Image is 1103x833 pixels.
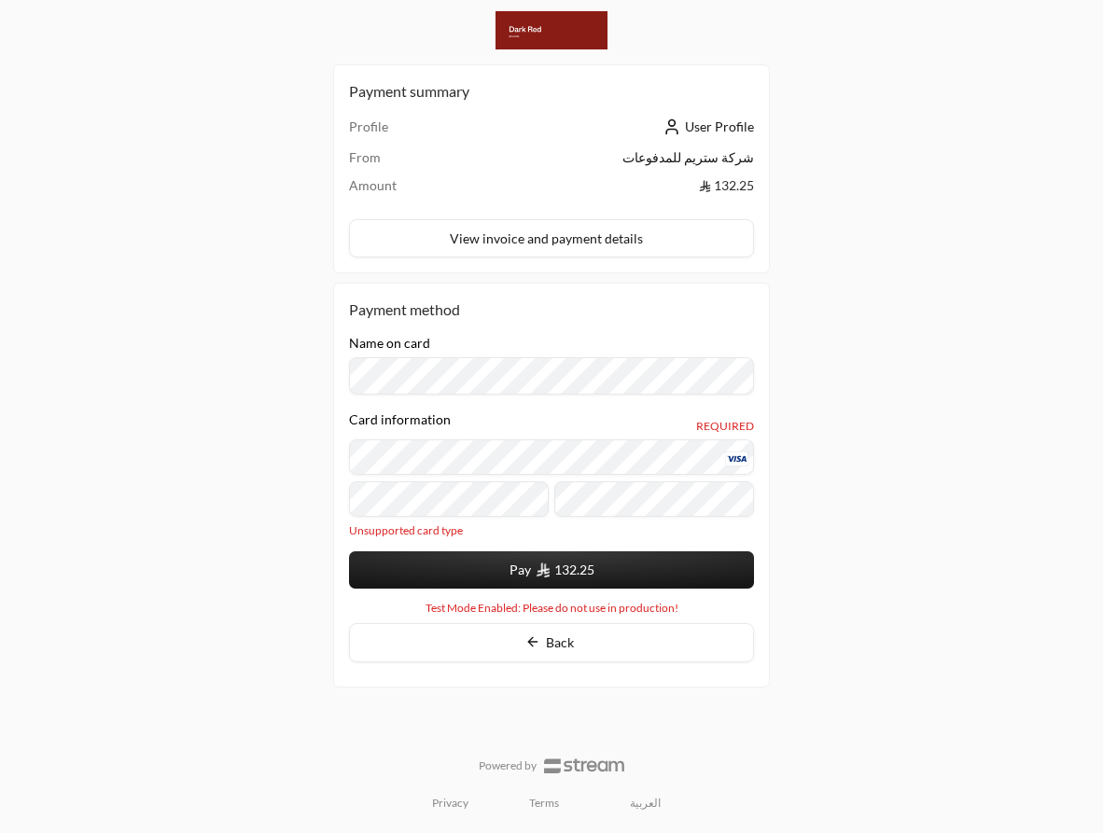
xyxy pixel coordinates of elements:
button: View invoice and payment details [349,219,754,258]
span: Required [696,419,754,434]
img: Company Logo [496,11,607,49]
a: Terms [529,796,559,811]
span: Test Mode Enabled: Please do not use in production! [426,601,678,616]
h2: Payment summary [349,80,754,103]
span: Unsupported card type [349,523,754,538]
div: Name on card [349,336,754,395]
td: Profile [349,118,456,148]
img: Visa [725,451,747,466]
input: CVC [554,481,754,517]
button: Back [349,623,754,663]
td: شركة ستريم للمدفوعات [456,148,754,176]
a: العربية [620,788,671,818]
a: Privacy [432,796,468,811]
img: SAR [537,562,550,577]
label: Name on card [349,336,430,351]
span: Back [546,634,574,650]
td: Amount [349,176,456,204]
a: User Profile [659,118,754,134]
div: Payment method [349,298,754,321]
legend: Card information [349,412,451,427]
td: From [349,148,456,176]
span: User Profile [685,118,754,134]
td: 132.25 [456,176,754,204]
input: Expiry date [349,481,549,517]
div: Card information [349,412,754,538]
input: Credit Card [349,439,754,475]
p: Powered by [479,758,537,773]
button: Pay SAR132.25 [349,551,754,589]
span: 132.25 [554,561,594,579]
